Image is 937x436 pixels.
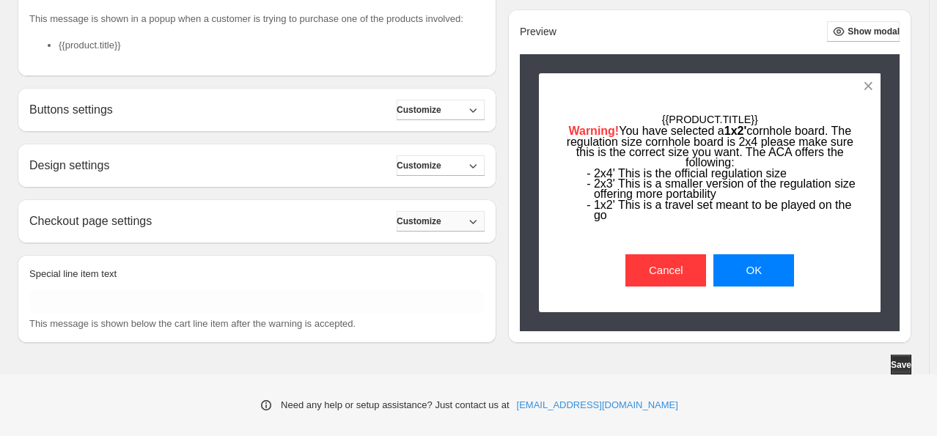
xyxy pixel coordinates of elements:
[29,214,152,228] h2: Checkout page settings
[594,169,856,179] li: 2x4' This is the official regulation size
[397,215,441,227] span: Customize
[594,200,856,221] li: 1x2' This is a travel set meant to be played on the go
[565,114,856,127] h2: {{product.title}}
[827,21,900,42] button: Show modal
[848,26,900,37] span: Show modal
[594,179,856,200] li: 2x3' This is a smaller version of the regulation size offering more portability
[397,160,441,171] span: Customize
[724,125,747,138] strong: 1x2'
[397,211,485,232] button: Customize
[517,398,678,413] a: [EMAIL_ADDRESS][DOMAIN_NAME]
[29,12,485,26] p: This message is shown in a popup when a customer is trying to purchase one of the products involved:
[29,103,113,117] h2: Buttons settings
[625,254,706,287] button: Cancel
[29,318,356,329] span: This message is shown below the cart line item after the warning is accepted.
[891,355,911,375] button: Save
[397,104,441,116] span: Customize
[565,127,856,169] p: You have selected a cornhole board. The regulation size cornhole board is 2x4 please make sure th...
[397,100,485,120] button: Customize
[520,26,556,38] h2: Preview
[397,155,485,176] button: Customize
[59,38,485,53] li: {{product.title}}
[713,254,794,287] button: OK
[29,268,117,279] span: Special line item text
[891,359,911,371] span: Save
[29,158,109,172] h2: Design settings
[568,125,619,138] strong: Warning!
